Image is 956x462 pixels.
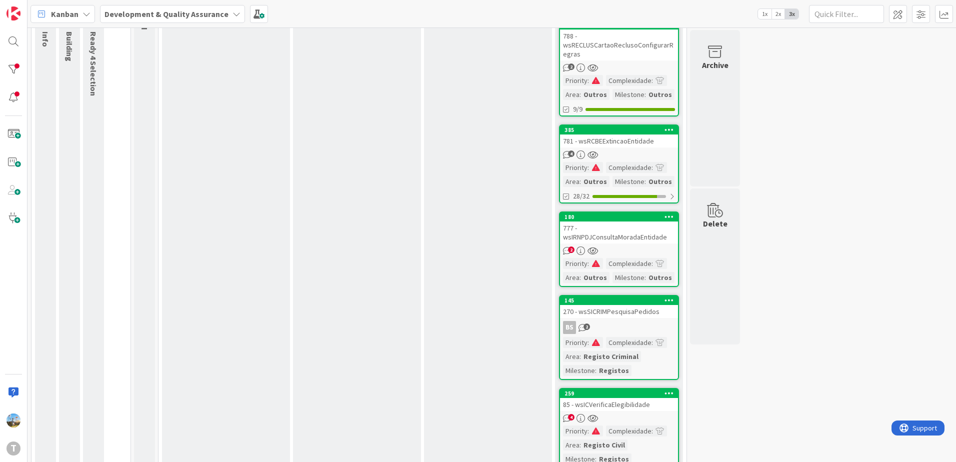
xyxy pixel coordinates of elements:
[587,337,589,348] span: :
[564,213,678,220] div: 180
[587,425,589,436] span: :
[651,337,653,348] span: :
[563,321,576,334] div: BS
[559,211,679,287] a: 180777 - wsIRNPDJConsultaMoradaEntidadePriority:Complexidade:Area:OutrosMilestone:Outros
[64,31,74,61] span: Building
[606,75,651,86] div: Complexidade
[51,8,78,20] span: Kanban
[560,212,678,221] div: 180
[560,389,678,411] div: 25985 - wsICVerificaElegibilidade
[606,425,651,436] div: Complexidade
[651,425,653,436] span: :
[21,1,45,13] span: Support
[606,337,651,348] div: Complexidade
[559,124,679,203] a: 385781 - wsRCBEExtincaoEntidadePriority:Complexidade:Area:OutrosMilestone:Outros28/32
[644,176,646,187] span: :
[579,89,581,100] span: :
[560,212,678,243] div: 180777 - wsIRNPDJConsultaMoradaEntidade
[563,365,595,376] div: Milestone
[563,439,579,450] div: Area
[646,176,674,187] div: Outros
[581,89,609,100] div: Outros
[563,162,587,173] div: Priority
[581,272,609,283] div: Outros
[560,305,678,318] div: 270 - wsSICRIMPesquisaPedidos
[88,31,98,96] span: Ready 4 Selection
[563,337,587,348] div: Priority
[587,258,589,269] span: :
[564,297,678,304] div: 145
[568,150,574,157] span: 4
[559,295,679,380] a: 145270 - wsSICRIMPesquisaPedidosBSPriority:Complexidade:Area:Registo CriminalMilestone:Registos
[606,258,651,269] div: Complexidade
[564,390,678,397] div: 259
[771,9,785,19] span: 2x
[587,162,589,173] span: :
[563,272,579,283] div: Area
[559,19,679,116] a: 188788 - wsRECLUSCartaoReclusoConfigurarRegrasPriority:Complexidade:Area:OutrosMilestone:Outros9/9
[612,272,644,283] div: Milestone
[563,75,587,86] div: Priority
[612,89,644,100] div: Milestone
[644,89,646,100] span: :
[560,389,678,398] div: 259
[40,31,50,47] span: Info
[568,63,574,70] span: 2
[104,9,228,19] b: Development & Quality Assurance
[646,272,674,283] div: Outros
[563,351,579,362] div: Area
[573,104,582,114] span: 9/9
[573,191,589,201] span: 28/32
[809,5,884,23] input: Quick Filter...
[6,6,20,20] img: Visit kanbanzone.com
[581,351,641,362] div: Registo Criminal
[568,414,574,420] span: 4
[612,176,644,187] div: Milestone
[606,162,651,173] div: Complexidade
[6,441,20,455] div: T
[560,296,678,318] div: 145270 - wsSICRIMPesquisaPedidos
[560,125,678,134] div: 385
[651,258,653,269] span: :
[651,162,653,173] span: :
[785,9,798,19] span: 3x
[579,439,581,450] span: :
[560,296,678,305] div: 145
[568,246,574,253] span: 2
[579,176,581,187] span: :
[560,321,678,334] div: BS
[563,258,587,269] div: Priority
[646,89,674,100] div: Outros
[579,351,581,362] span: :
[560,398,678,411] div: 85 - wsICVerificaElegibilidade
[583,323,590,330] span: 2
[703,217,727,229] div: Delete
[758,9,771,19] span: 1x
[560,125,678,147] div: 385781 - wsRCBEExtincaoEntidade
[587,75,589,86] span: :
[581,176,609,187] div: Outros
[595,365,596,376] span: :
[563,425,587,436] div: Priority
[651,75,653,86] span: :
[560,134,678,147] div: 781 - wsRCBEExtincaoEntidade
[560,29,678,60] div: 788 - wsRECLUSCartaoReclusoConfigurarRegras
[560,20,678,60] div: 188788 - wsRECLUSCartaoReclusoConfigurarRegras
[6,413,20,427] img: DG
[564,126,678,133] div: 385
[644,272,646,283] span: :
[596,365,631,376] div: Registos
[560,221,678,243] div: 777 - wsIRNPDJConsultaMoradaEntidade
[581,439,627,450] div: Registo Civil
[563,89,579,100] div: Area
[579,272,581,283] span: :
[702,59,728,71] div: Archive
[563,176,579,187] div: Area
